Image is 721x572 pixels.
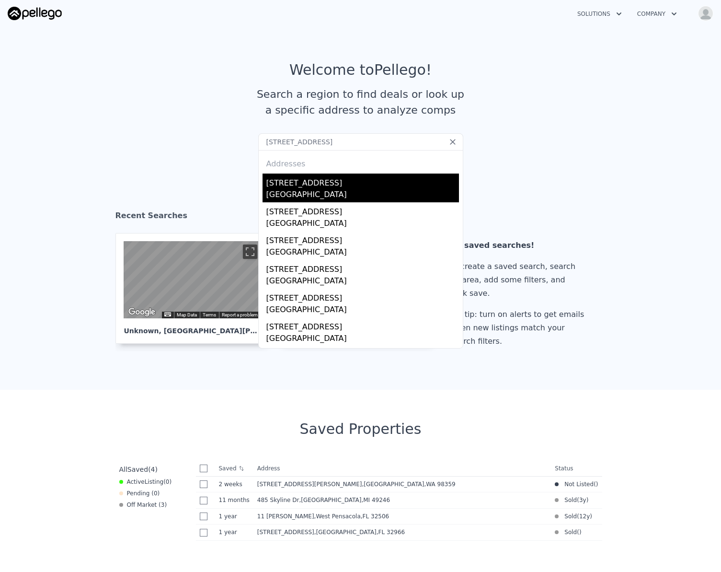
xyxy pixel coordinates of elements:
button: Company [629,5,685,23]
div: [GEOGRAPHIC_DATA] [266,304,459,317]
span: Active ( 0 ) [127,478,172,486]
time: 2013-05-14 13:00 [579,513,590,520]
span: , [GEOGRAPHIC_DATA] [299,497,394,503]
span: Sold ( [559,528,579,536]
span: Saved [127,466,148,473]
span: 11 [PERSON_NAME] [257,513,314,520]
img: Google [126,306,158,318]
button: Keyboard shortcuts [164,312,171,316]
div: No saved searches! [450,239,588,252]
span: Not Listed ( [559,480,596,488]
div: Map [124,241,261,318]
span: ) [590,513,592,520]
span: ) [579,528,582,536]
time: 2024-09-03 18:59 [219,513,250,520]
img: Pellego [8,7,62,20]
div: To create a saved search, search an area, add some filters, and click save. [450,260,588,300]
button: Map Data [177,312,197,318]
span: Sold ( [559,496,579,504]
span: , FL 32966 [377,529,405,536]
div: Pending ( 0 ) [119,490,160,497]
span: Listing [145,479,164,485]
span: [STREET_ADDRESS][PERSON_NAME] [257,481,362,488]
span: [STREET_ADDRESS] [257,529,314,536]
input: Search an address or region... [258,133,463,151]
span: , WA 98359 [424,481,455,488]
time: 2024-07-12 19:42 [219,528,250,536]
div: [STREET_ADDRESS] [266,317,459,333]
img: avatar [698,6,713,21]
div: [STREET_ADDRESS] [266,231,459,246]
div: [GEOGRAPHIC_DATA] [266,189,459,202]
div: Pro tip: turn on alerts to get emails when new listings match your search filters. [450,308,588,348]
div: [GEOGRAPHIC_DATA] [266,333,459,346]
div: Off Market ( 3 ) [119,501,167,509]
div: Street View [124,241,261,318]
div: Recent Searches [115,202,606,233]
time: 2025-09-16 02:53 [219,480,250,488]
th: Address [253,461,551,477]
a: Map Unknown, [GEOGRAPHIC_DATA][PERSON_NAME] [115,233,276,344]
button: Solutions [570,5,629,23]
div: All ( 4 ) [119,465,158,474]
div: [STREET_ADDRESS] [266,260,459,275]
th: Status [551,461,602,477]
div: [STREET_ADDRESS] [266,289,459,304]
div: [STREET_ADDRESS] [266,174,459,189]
span: , FL 32506 [361,513,389,520]
div: [STREET_ADDRESS] [266,346,459,362]
time: 2024-10-30 04:35 [219,496,250,504]
span: , [GEOGRAPHIC_DATA] [362,481,459,488]
th: Saved [215,461,253,476]
div: Saved Properties [115,420,606,438]
span: , MI 49246 [361,497,390,503]
span: ) [596,480,598,488]
span: , West Pensacola [314,513,393,520]
a: Report a problem [222,312,258,317]
a: Open this area in Google Maps (opens a new window) [126,306,158,318]
span: 485 Skyline Dr [257,497,299,503]
button: Toggle fullscreen view [243,245,257,259]
div: Addresses [263,151,459,174]
div: [GEOGRAPHIC_DATA] [266,275,459,289]
div: Unknown , [GEOGRAPHIC_DATA][PERSON_NAME] [124,318,261,336]
div: Welcome to Pellego ! [289,61,432,79]
div: [GEOGRAPHIC_DATA] [266,218,459,231]
span: , [GEOGRAPHIC_DATA] [314,529,409,536]
time: 2022-10-03 10:07 [579,496,586,504]
span: Sold ( [559,513,579,520]
div: Search a region to find deals or look up a specific address to analyze comps [253,86,468,118]
span: ) [586,496,589,504]
div: [GEOGRAPHIC_DATA] [266,246,459,260]
div: [STREET_ADDRESS] [266,202,459,218]
a: Terms (opens in new tab) [203,312,216,317]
